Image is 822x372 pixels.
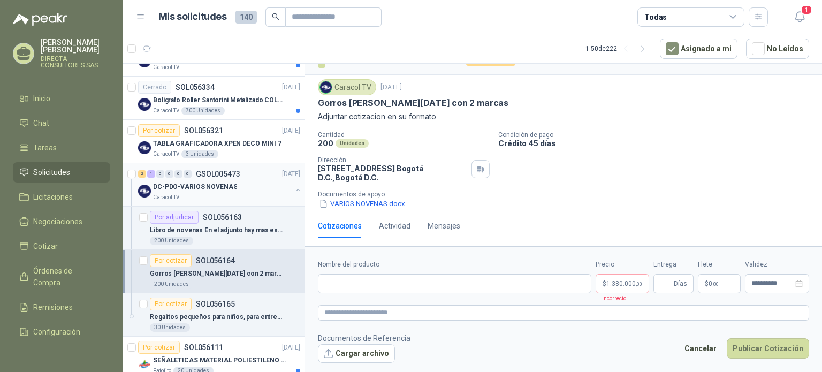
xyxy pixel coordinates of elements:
span: Días [674,275,687,293]
p: DIRECTA CONSULTORES SAS [41,56,110,69]
label: Flete [698,260,741,270]
div: 1 - 50 de 222 [585,40,651,57]
a: Cotizar [13,236,110,256]
div: Por cotizar [138,341,180,354]
button: Cancelar [679,338,722,359]
div: 200 Unidades [150,237,193,245]
span: ,00 [712,281,719,287]
div: Caracol TV [318,79,376,95]
p: Condición de pago [498,131,818,139]
a: Por adjudicarSOL056163Libro de novenas En el adjunto hay mas especificaciones200 Unidades [123,207,305,250]
div: 0 [165,170,173,178]
p: DC-PDO-VARIOS NOVENAS [153,182,237,192]
span: ,00 [636,281,642,287]
p: TABLA GRAFICADORA XPEN DECO MINI 7 [153,139,281,149]
span: Chat [33,117,49,129]
div: Por cotizar [150,298,192,310]
p: GSOL005473 [196,170,240,178]
label: Entrega [653,260,694,270]
img: Company Logo [138,98,151,111]
div: 700 Unidades [181,107,225,115]
p: Caracol TV [153,107,179,115]
img: Logo peakr [13,13,67,26]
p: Incorrecto [596,293,626,303]
p: SOL056165 [196,300,235,308]
p: [DATE] [282,82,300,93]
div: Cerrado [138,81,171,94]
span: Inicio [33,93,50,104]
div: 0 [184,170,192,178]
p: Gorros [PERSON_NAME][DATE] con 2 marcas [150,269,283,279]
span: 1 [801,5,812,15]
a: Solicitudes [13,162,110,183]
span: Configuración [33,326,80,338]
p: [PERSON_NAME] [PERSON_NAME] [41,39,110,54]
p: Crédito 45 días [498,139,818,148]
span: 1.380.000 [606,280,642,287]
a: Remisiones [13,297,110,317]
button: Cargar archivo [318,344,395,363]
div: Cotizaciones [318,220,362,232]
a: Por cotizarSOL056164Gorros [PERSON_NAME][DATE] con 2 marcas200 Unidades [123,250,305,293]
label: Nombre del producto [318,260,591,270]
button: 1 [790,7,809,27]
p: SOL056111 [184,344,223,351]
a: Por cotizarSOL056165Regalitos pequeños para niños, para entrega en las novenas En el adjunto hay ... [123,293,305,337]
p: Gorros [PERSON_NAME][DATE] con 2 marcas [318,97,508,109]
div: Mensajes [428,220,460,232]
a: Chat [13,113,110,133]
button: Publicar Cotización [727,338,809,359]
div: Por cotizar [138,124,180,137]
span: 140 [235,11,257,24]
div: Actividad [379,220,410,232]
p: Bolígrafo Roller Santorini Metalizado COLOR MORADO 1logo [153,95,286,105]
p: [DATE] [282,126,300,136]
p: Dirección [318,156,467,164]
img: Company Logo [320,81,332,93]
span: Solicitudes [33,166,70,178]
div: Por adjudicar [150,211,199,224]
p: SOL056334 [176,83,215,91]
a: Configuración [13,322,110,342]
a: CerradoSOL056334[DATE] Company LogoBolígrafo Roller Santorini Metalizado COLOR MORADO 1logoCaraco... [123,77,305,120]
div: 3 Unidades [181,150,218,158]
p: Documentos de apoyo [318,191,818,198]
button: Asignado a mi [660,39,737,59]
span: Cotizar [33,240,58,252]
p: Adjuntar cotizacion en su formato [318,111,809,123]
p: Regalitos pequeños para niños, para entrega en las novenas En el adjunto hay mas especificaciones [150,312,283,322]
a: Licitaciones [13,187,110,207]
a: Inicio [13,88,110,109]
span: Negociaciones [33,216,82,227]
p: 200 [318,139,333,148]
button: No Leídos [746,39,809,59]
div: 0 [156,170,164,178]
span: Remisiones [33,301,73,313]
p: Libro de novenas En el adjunto hay mas especificaciones [150,225,283,236]
div: 30 Unidades [150,323,190,332]
span: Licitaciones [33,191,73,203]
span: search [272,13,279,20]
p: Cantidad [318,131,490,139]
div: Por cotizar [150,254,192,267]
span: Tareas [33,142,57,154]
a: Negociaciones [13,211,110,232]
div: Todas [644,11,667,23]
img: Company Logo [138,358,151,371]
a: 2 1 0 0 0 0 GSOL005473[DATE] Company LogoDC-PDO-VARIOS NOVENASCaracol TV [138,168,302,202]
span: $ [705,280,709,287]
p: [DATE] [380,82,402,93]
p: $1.380.000,00 [596,274,649,293]
p: Documentos de Referencia [318,332,410,344]
p: [DATE] [282,169,300,179]
p: SOL056321 [184,127,223,134]
div: 200 Unidades [150,280,193,289]
img: Company Logo [138,185,151,198]
p: SOL056163 [203,214,242,221]
a: Órdenes de Compra [13,261,110,293]
div: 2 [138,170,146,178]
p: Caracol TV [153,63,179,72]
p: SEÑALETICAS MATERIAL POLIESTILENO CON VINILO LAMINADO CALIBRE 60 [153,355,286,366]
div: 1 [147,170,155,178]
h1: Mis solicitudes [158,9,227,25]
